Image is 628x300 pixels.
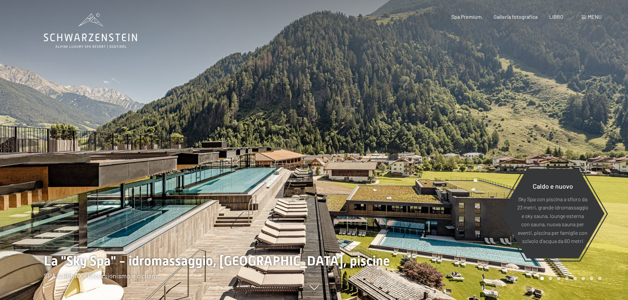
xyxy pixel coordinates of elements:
div: Pagina Carosello 1 (Diapositiva corrente) [540,277,544,280]
div: Pagina 3 della giostra [557,277,560,280]
div: Carosello Pagina 7 [590,277,593,280]
div: Carosello Pagina 2 [549,277,552,280]
font: Sky Spa con piscina a sfioro da 23 metri, grande idromassaggio e sky sauna, lounge esterna con sa... [517,196,588,244]
div: Pagina 4 del carosello [565,277,569,280]
a: Galleria fotografica [493,14,538,20]
div: Paginazione carosello [538,277,602,280]
font: Caldo e nuovo [533,182,573,190]
font: menu [588,14,602,20]
div: Pagina 6 della giostra [582,277,585,280]
a: LIBRO [549,14,563,20]
a: Spa Premium [451,14,482,20]
a: Caldo e nuovo Sky Spa con piscina a sfioro da 23 metri, grande idromassaggio e sky sauna, lounge ... [500,168,605,259]
div: Pagina 5 della giostra [573,277,577,280]
div: Pagina 8 della giostra [598,277,602,280]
